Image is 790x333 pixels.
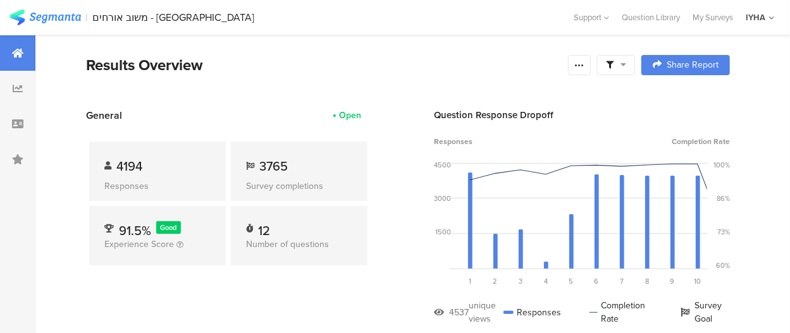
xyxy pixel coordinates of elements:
div: Support [574,8,609,27]
a: Question Library [615,11,686,23]
div: 60% [716,260,730,270]
span: Good [161,222,177,233]
span: 4194 [116,157,142,176]
div: Results Overview [86,54,562,76]
span: Number of questions [246,238,329,251]
span: 9 [670,276,675,286]
div: 4537 [449,306,469,319]
div: | [86,10,88,25]
div: משוב אורחים - [GEOGRAPHIC_DATA] [93,11,255,23]
span: Completion Rate [672,136,730,147]
span: 8 [645,276,649,286]
img: segmanta logo [9,9,81,25]
div: 86% [717,193,730,203]
span: 10 [694,276,701,286]
span: 7 [620,276,624,286]
span: 3765 [259,157,288,176]
div: 73% [717,227,730,237]
span: 6 [595,276,599,286]
span: 4 [544,276,548,286]
div: Survey Goal [681,299,730,325]
span: General [86,108,122,123]
div: 1500 [435,227,451,237]
div: Question Response Dropoff [434,108,730,122]
div: Responses [104,179,211,193]
span: Experience Score [104,238,174,251]
div: 100% [713,160,730,170]
div: 3000 [434,193,451,203]
span: Responses [434,136,472,147]
div: Responses [503,299,561,325]
span: 91.5% [119,221,151,240]
div: IYHA [746,11,765,23]
div: unique views [469,299,503,325]
div: 12 [258,221,270,234]
div: Survey completions [246,179,352,193]
a: My Surveys [686,11,739,23]
span: 2 [493,276,498,286]
span: 3 [519,276,522,286]
div: Open [339,109,361,122]
div: 4500 [434,160,451,170]
span: Share Report [667,61,719,70]
div: Completion Rate [589,299,652,325]
span: 1 [469,276,471,286]
span: 5 [569,276,574,286]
